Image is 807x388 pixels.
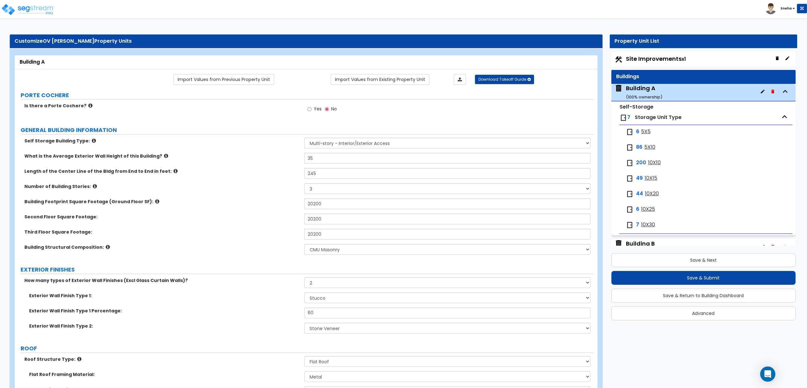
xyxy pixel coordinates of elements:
small: ( 100 % ownership) [626,94,662,100]
img: door.png [626,190,634,198]
button: Save & Submit [611,271,796,285]
i: click for more info! [155,199,159,204]
span: Building B [615,240,662,256]
b: Sneha [780,6,792,11]
i: click for more info! [106,245,110,249]
label: How many types of Exterior Wall Finishes (Excl Glass Curtain Walls)? [24,277,299,284]
img: building.svg [615,240,623,248]
span: 10X10 [648,159,661,166]
img: door.png [626,175,634,182]
span: 10X30 [641,221,655,228]
span: 6 [636,128,639,135]
input: No [325,106,329,113]
a: Import the dynamic attribute values from existing properties. [331,74,429,85]
label: Roof Structure Type: [24,356,299,362]
label: Exterior Wall Finish Type 1: [29,292,299,299]
span: 7 [627,114,630,121]
label: EXTERIOR FINISHES [21,266,594,274]
img: avatar.png [765,3,776,14]
span: Storage Unit Type [635,114,682,121]
img: door.png [626,128,634,136]
span: No [331,106,337,112]
label: Flat Roof Framing Material: [29,371,299,378]
label: GENERAL BUILDING INFORMATION [21,126,594,134]
label: Is there a Porte Cochere? [24,103,299,109]
i: click for more info! [88,103,92,108]
label: Length of the Center Line of the Bldg from End to End in feet: [24,168,299,174]
img: door.png [626,221,634,229]
a: Import the dynamic attribute values from previous properties. [173,74,274,85]
small: x1 [682,56,686,62]
span: Building A [615,84,662,100]
button: Save & Next [611,253,796,267]
img: building.svg [615,84,623,92]
label: ROOF [21,344,594,353]
a: Import the dynamic attributes value through Excel sheet [454,74,466,85]
small: Self-Storage [620,103,653,110]
label: PORTE COCHERE [21,91,594,99]
span: 10X20 [645,190,659,197]
button: Download Takeoff Guide [475,75,534,84]
i: click for more info! [77,357,81,361]
div: Building B [626,240,662,256]
span: 44 [636,190,643,197]
img: Construction.png [615,55,623,64]
img: door.png [626,159,634,167]
label: Exterior Wall Finish Type 2: [29,323,299,329]
div: Customize Property Units [15,38,598,45]
i: click for more info! [93,184,97,189]
span: 49 [636,175,643,182]
label: Building Structural Composition: [24,244,299,250]
span: 200 [636,159,646,166]
i: click for more info! [92,138,96,143]
label: What is the Average Exterior Wall Height of this Building? [24,153,299,159]
img: door.png [626,144,634,151]
span: 5X10 [644,144,655,151]
div: Buildings [616,73,791,80]
div: Open Intercom Messenger [760,366,775,382]
div: Building A [20,59,593,66]
label: Exterior Wall Finish Type 1 Percentage: [29,308,299,314]
span: 86 [636,144,642,151]
span: 10X15 [645,175,657,182]
button: Save & Return to Building Dashboard [611,289,796,303]
i: click for more info! [173,169,178,173]
span: Download Takeoff Guide [478,77,526,82]
img: door.png [620,114,627,122]
span: 7 [636,221,639,228]
span: Yes [314,106,322,112]
span: 10X25 [641,206,655,213]
input: Yes [307,106,312,113]
label: Building Footprint Square Footage (Ground Floor SF): [24,198,299,205]
span: OV [PERSON_NAME] [43,37,94,45]
label: Number of Building Stories: [24,183,299,190]
span: Site Improvements [626,55,686,63]
img: door.png [626,206,634,213]
label: Second Floor Square Footage: [24,214,299,220]
label: Self Storage Building Type: [24,138,299,144]
div: Building A [626,84,662,100]
button: Advanced [611,306,796,320]
span: 6 [636,206,639,213]
div: Property Unit List [615,38,792,45]
label: Third Floor Square Footage: [24,229,299,235]
i: click for more info! [164,153,168,158]
img: logo_pro_r.png [1,3,55,16]
span: 5X5 [641,128,651,135]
